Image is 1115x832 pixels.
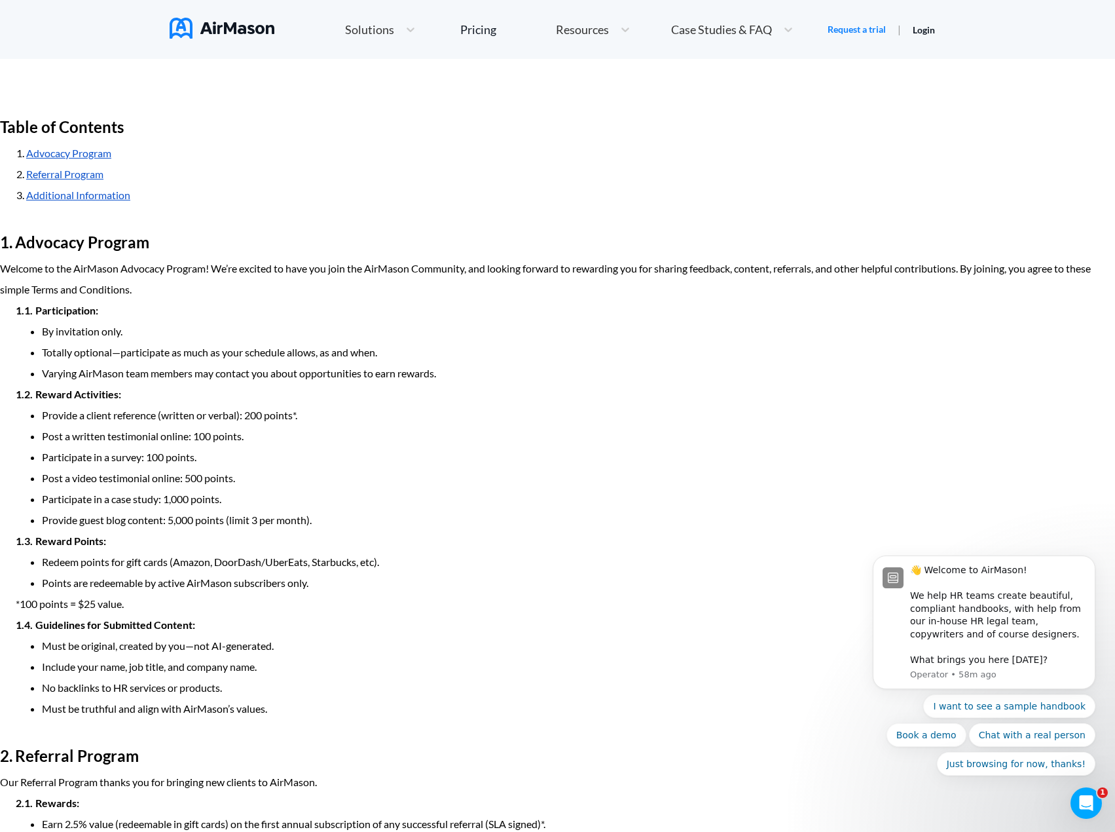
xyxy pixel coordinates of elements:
li: Post a written testimonial online: 100 points. [42,426,1115,447]
li: No backlinks to HR services or products. [42,677,1115,698]
span: Case Studies & FAQ [671,24,772,35]
a: Referral Program [26,168,103,180]
li: By invitation only. [42,321,1115,342]
a: Advocacy Program [26,147,111,159]
span: Solutions [345,24,394,35]
li: Provide a client reference (written or verbal): 200 points*. [42,405,1115,426]
li: Must be original, created by you—not AI-generated. [42,635,1115,656]
div: Pricing [460,24,496,35]
li: Include your name, job title, and company name. [42,656,1115,677]
li: Provide guest blog content: 5,000 points (limit 3 per month). [42,510,1115,531]
li: Varying AirMason team members may contact you about opportunities to earn rewards. [42,363,1115,384]
span: Resources [556,24,609,35]
li: Totally optional—participate as much as your schedule allows, as and when. [42,342,1115,363]
li: Participation: [16,300,1115,384]
li: Post a video testimonial online: 500 points. [42,468,1115,489]
li: Participate in a survey: 100 points. [42,447,1115,468]
p: *100 points = $25 value. [16,594,1115,615]
li: Points are redeemable by active AirMason subscribers only. [42,573,1115,594]
li: Must be truthful and align with AirMason’s values. [42,698,1115,719]
li: Redeem points for gift cards (Amazon, DoorDash/UberEats, Starbucks, etc). [42,552,1115,573]
li: Reward Points: [16,531,1115,594]
iframe: Intercom notifications message [853,455,1115,797]
img: AirMason Logo [170,18,274,39]
a: Pricing [460,18,496,41]
span: 1 [1097,787,1108,798]
a: Additional Information [26,189,130,201]
a: Request a trial [828,23,886,36]
iframe: Intercom live chat [1070,787,1102,819]
li: Guidelines for Submitted Content: [16,615,1115,719]
span: | [898,23,901,35]
li: Reward Activities: [16,384,1115,531]
a: Login [913,24,935,35]
li: Participate in a case study: 1,000 points. [42,489,1115,510]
